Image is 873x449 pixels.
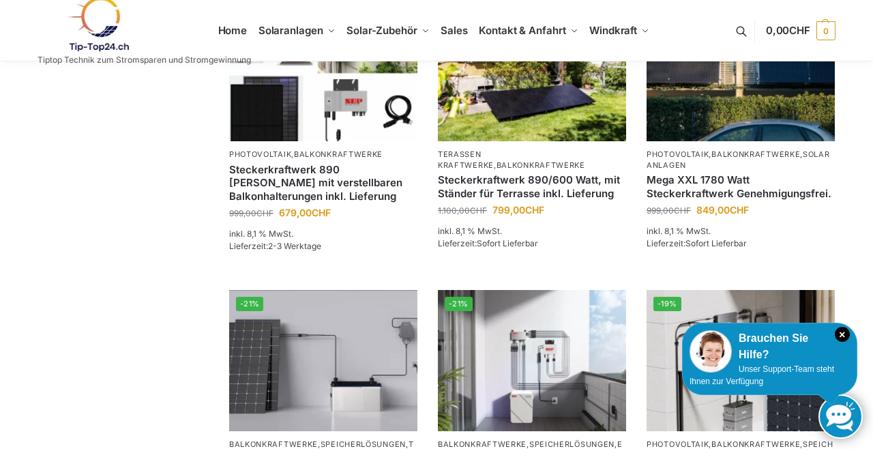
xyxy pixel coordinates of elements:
a: Solaranlagen [647,149,830,169]
span: Solaranlagen [258,24,323,37]
span: CHF [470,205,487,216]
bdi: 799,00 [492,204,544,216]
a: -19%Zendure-solar-flow-Batteriespeicher für Balkonkraftwerke [647,290,835,431]
span: Lieferzeit: [438,238,538,248]
p: Tiptop Technik zum Stromsparen und Stromgewinnung [38,56,251,64]
p: , , [647,149,835,171]
bdi: 1.100,00 [438,205,487,216]
p: inkl. 8,1 % MwSt. [229,228,417,240]
img: ASE 1000 Batteriespeicher [229,290,417,431]
p: , [229,149,417,160]
a: Terassen Kraftwerke [438,149,494,169]
bdi: 999,00 [229,208,273,218]
p: inkl. 8,1 % MwSt. [647,225,835,237]
img: Zendure-solar-flow-Batteriespeicher für Balkonkraftwerke [647,290,835,431]
a: -21%Steckerkraftwerk mit 2,7kwh-Speicher [438,290,626,431]
span: Sofort Lieferbar [477,238,538,248]
bdi: 849,00 [696,204,749,216]
div: Brauchen Sie Hilfe? [690,330,850,363]
a: Balkonkraftwerke [711,439,800,449]
span: 0 [816,21,835,40]
a: Balkonkraftwerke [497,160,585,170]
span: Solar-Zubehör [346,24,417,37]
i: Schließen [835,327,850,342]
span: Lieferzeit: [647,238,747,248]
span: CHF [789,24,810,37]
a: Balkonkraftwerke [294,149,383,159]
p: , [438,149,626,171]
bdi: 999,00 [647,205,691,216]
span: CHF [256,208,273,218]
a: Photovoltaik [229,149,291,159]
span: CHF [312,207,331,218]
a: Steckerkraftwerk 890/600 Watt, mit Ständer für Terrasse inkl. Lieferung [438,173,626,200]
span: CHF [730,204,749,216]
span: CHF [525,204,544,216]
a: Steckerkraftwerk 890 Watt mit verstellbaren Balkonhalterungen inkl. Lieferung [229,163,417,203]
span: Unser Support-Team steht Ihnen zur Verfügung [690,364,834,386]
a: Photovoltaik [647,439,709,449]
a: -21%ASE 1000 Batteriespeicher [229,290,417,431]
a: Mega XXL 1780 Watt Steckerkraftwerk Genehmigungsfrei. [647,173,835,200]
a: Photovoltaik [647,149,709,159]
a: 0,00CHF 0 [766,10,835,51]
a: Balkonkraftwerke [711,149,800,159]
span: CHF [674,205,691,216]
span: Kontakt & Anfahrt [479,24,565,37]
img: Steckerkraftwerk mit 2,7kwh-Speicher [438,290,626,431]
span: 2-3 Werktage [268,241,321,251]
a: Balkonkraftwerke [438,439,527,449]
p: inkl. 8,1 % MwSt. [438,225,626,237]
span: Sales [441,24,468,37]
bdi: 679,00 [279,207,331,218]
a: Speicherlösungen [321,439,406,449]
span: Sofort Lieferbar [685,238,747,248]
a: Speicherlösungen [529,439,615,449]
span: Lieferzeit: [229,241,321,251]
span: Windkraft [589,24,637,37]
img: Customer service [690,330,732,373]
span: 0,00 [766,24,810,37]
a: Balkonkraftwerke [229,439,318,449]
